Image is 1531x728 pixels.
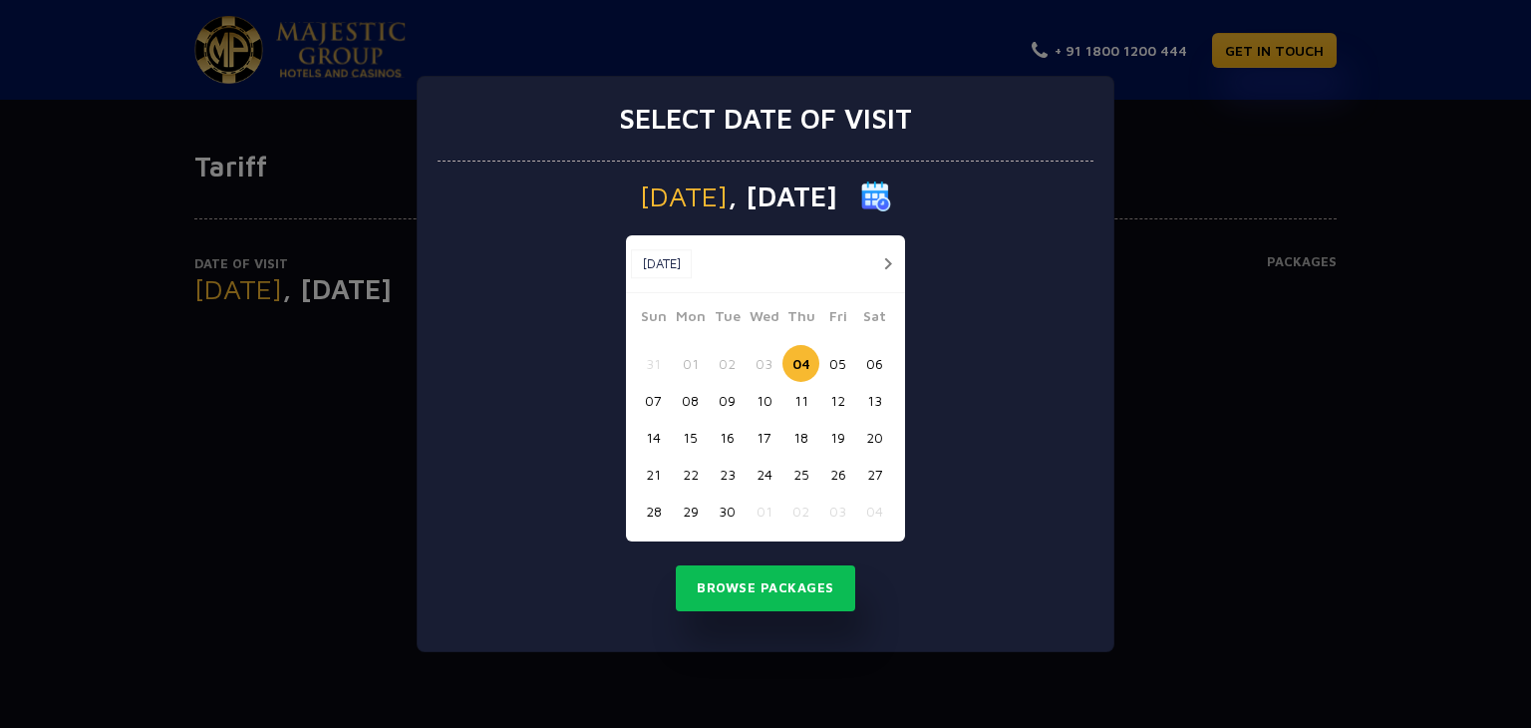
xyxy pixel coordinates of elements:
span: Tue [709,305,746,333]
button: 01 [746,493,782,530]
button: 04 [856,493,893,530]
span: Thu [782,305,819,333]
button: 09 [709,382,746,419]
button: 19 [819,419,856,456]
button: 05 [819,345,856,382]
span: Sun [635,305,672,333]
button: 11 [782,382,819,419]
button: 26 [819,456,856,493]
button: Browse Packages [676,565,855,611]
button: 21 [635,456,672,493]
button: 08 [672,382,709,419]
button: 10 [746,382,782,419]
button: 03 [746,345,782,382]
button: 22 [672,456,709,493]
button: 16 [709,419,746,456]
button: [DATE] [631,249,692,279]
button: 20 [856,419,893,456]
button: 14 [635,419,672,456]
button: 24 [746,456,782,493]
button: 04 [782,345,819,382]
button: 02 [709,345,746,382]
button: 15 [672,419,709,456]
button: 02 [782,493,819,530]
button: 03 [819,493,856,530]
button: 31 [635,345,672,382]
button: 28 [635,493,672,530]
img: calender icon [861,182,891,211]
button: 13 [856,382,893,419]
span: Sat [856,305,893,333]
button: 30 [709,493,746,530]
button: 17 [746,419,782,456]
button: 07 [635,382,672,419]
span: Mon [672,305,709,333]
button: 25 [782,456,819,493]
button: 01 [672,345,709,382]
h3: Select date of visit [619,102,912,136]
button: 18 [782,419,819,456]
button: 06 [856,345,893,382]
span: Wed [746,305,782,333]
span: [DATE] [640,182,728,210]
button: 12 [819,382,856,419]
button: 27 [856,456,893,493]
span: Fri [819,305,856,333]
span: , [DATE] [728,182,837,210]
button: 29 [672,493,709,530]
button: 23 [709,456,746,493]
